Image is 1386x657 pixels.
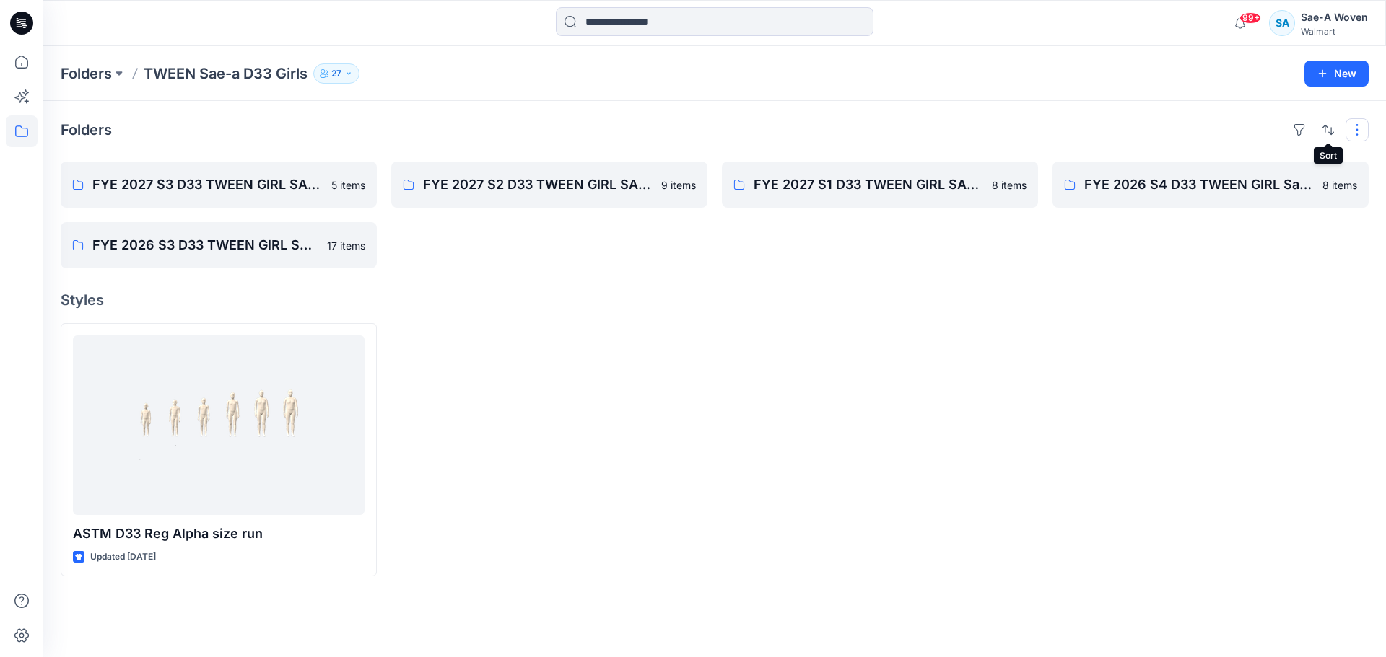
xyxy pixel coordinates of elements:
[1269,10,1295,36] div: SA
[1052,162,1369,208] a: FYE 2026 S4 D33 TWEEN GIRL Sae-A8 items
[992,177,1027,193] p: 8 items
[1322,177,1357,193] p: 8 items
[61,121,112,138] h4: Folders
[61,222,377,268] a: FYE 2026 S3 D33 TWEEN GIRL Sae-A17 items
[1304,61,1369,87] button: New
[61,291,1369,309] h4: Styles
[61,162,377,208] a: FYE 2027 S3 D33 TWEEN GIRL SAE-A5 items
[73,524,365,544] p: ASTM D33 Reg Alpha size run
[1301,9,1368,26] div: Sae-A Woven
[327,238,365,253] p: 17 items
[722,162,1038,208] a: FYE 2027 S1 D33 TWEEN GIRL SAE-A8 items
[313,63,359,84] button: 27
[423,175,653,195] p: FYE 2027 S2 D33 TWEEN GIRL SAE-A
[661,177,696,193] p: 9 items
[92,175,323,195] p: FYE 2027 S3 D33 TWEEN GIRL SAE-A
[1084,175,1314,195] p: FYE 2026 S4 D33 TWEEN GIRL Sae-A
[144,63,308,84] p: TWEEN Sae-a D33 Girls
[1301,26,1368,37] div: Walmart
[331,66,341,81] p: 27
[331,177,365,193] p: 5 items
[754,175,983,195] p: FYE 2027 S1 D33 TWEEN GIRL SAE-A
[92,235,318,255] p: FYE 2026 S3 D33 TWEEN GIRL Sae-A
[61,63,112,84] a: Folders
[1239,12,1261,24] span: 99+
[90,550,156,565] p: Updated [DATE]
[73,335,365,515] a: ASTM D33 Reg Alpha size run
[391,162,707,208] a: FYE 2027 S2 D33 TWEEN GIRL SAE-A9 items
